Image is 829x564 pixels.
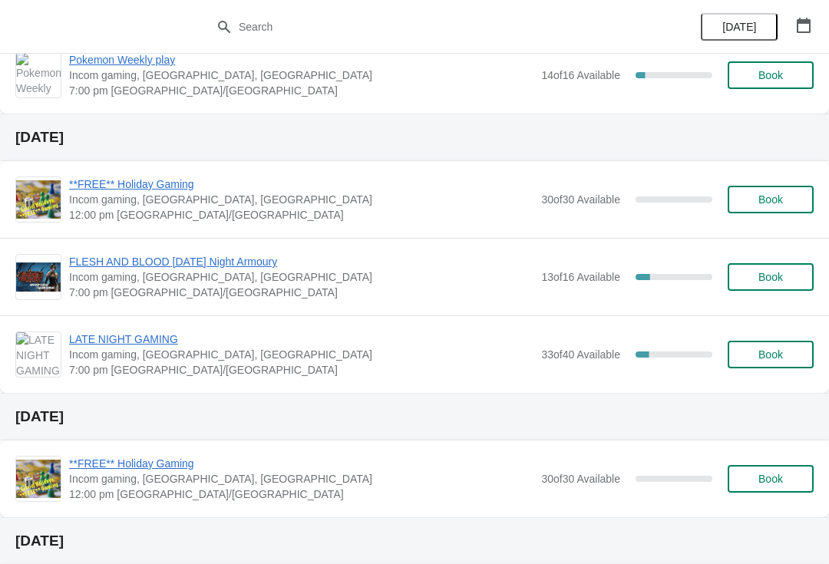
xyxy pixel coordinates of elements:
span: Book [758,473,783,485]
span: Book [758,271,783,283]
span: Pokemon Weekly play [69,52,533,68]
span: 7:00 pm [GEOGRAPHIC_DATA]/[GEOGRAPHIC_DATA] [69,362,533,378]
span: 30 of 30 Available [541,473,620,485]
span: Incom gaming, [GEOGRAPHIC_DATA], [GEOGRAPHIC_DATA] [69,347,533,362]
h2: [DATE] [15,533,814,549]
span: [DATE] [722,21,756,33]
span: **FREE** Holiday Gaming [69,456,533,471]
span: FLESH AND BLOOD [DATE] Night Armoury [69,254,533,269]
span: Book [758,69,783,81]
button: Book [728,186,814,213]
span: LATE NIGHT GAMING [69,331,533,347]
button: Book [728,263,814,291]
span: Book [758,348,783,361]
img: LATE NIGHT GAMING | Incom gaming, Church Street, Cheltenham, UK | 7:00 pm Europe/London [16,332,61,377]
button: Book [728,341,814,368]
span: 7:00 pm [GEOGRAPHIC_DATA]/[GEOGRAPHIC_DATA] [69,285,533,300]
img: Pokemon Weekly play | Incom gaming, Church Street, Cheltenham, UK | 7:00 pm Europe/London [16,53,61,97]
span: 12:00 pm [GEOGRAPHIC_DATA]/[GEOGRAPHIC_DATA] [69,207,533,223]
span: 12:00 pm [GEOGRAPHIC_DATA]/[GEOGRAPHIC_DATA] [69,486,533,502]
h2: [DATE] [15,130,814,145]
span: 33 of 40 Available [541,348,620,361]
img: **FREE** Holiday Gaming | Incom gaming, Church Street, Cheltenham, UK | 12:00 pm Europe/London [16,180,61,219]
span: Incom gaming, [GEOGRAPHIC_DATA], [GEOGRAPHIC_DATA] [69,68,533,83]
h2: [DATE] [15,409,814,424]
img: **FREE** Holiday Gaming | Incom gaming, Church Street, Cheltenham, UK | 12:00 pm Europe/London [16,460,61,499]
button: [DATE] [701,13,778,41]
span: 30 of 30 Available [541,193,620,206]
button: Book [728,61,814,89]
span: Incom gaming, [GEOGRAPHIC_DATA], [GEOGRAPHIC_DATA] [69,192,533,207]
span: Incom gaming, [GEOGRAPHIC_DATA], [GEOGRAPHIC_DATA] [69,269,533,285]
span: **FREE** Holiday Gaming [69,176,533,192]
span: 13 of 16 Available [541,271,620,283]
img: FLESH AND BLOOD Thursday Night Armoury | Incom gaming, Church Street, Cheltenham, UK | 7:00 pm Eu... [16,262,61,291]
span: Book [758,193,783,206]
input: Search [238,13,622,41]
span: 7:00 pm [GEOGRAPHIC_DATA]/[GEOGRAPHIC_DATA] [69,83,533,98]
button: Book [728,465,814,493]
span: Incom gaming, [GEOGRAPHIC_DATA], [GEOGRAPHIC_DATA] [69,471,533,486]
span: 14 of 16 Available [541,69,620,81]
